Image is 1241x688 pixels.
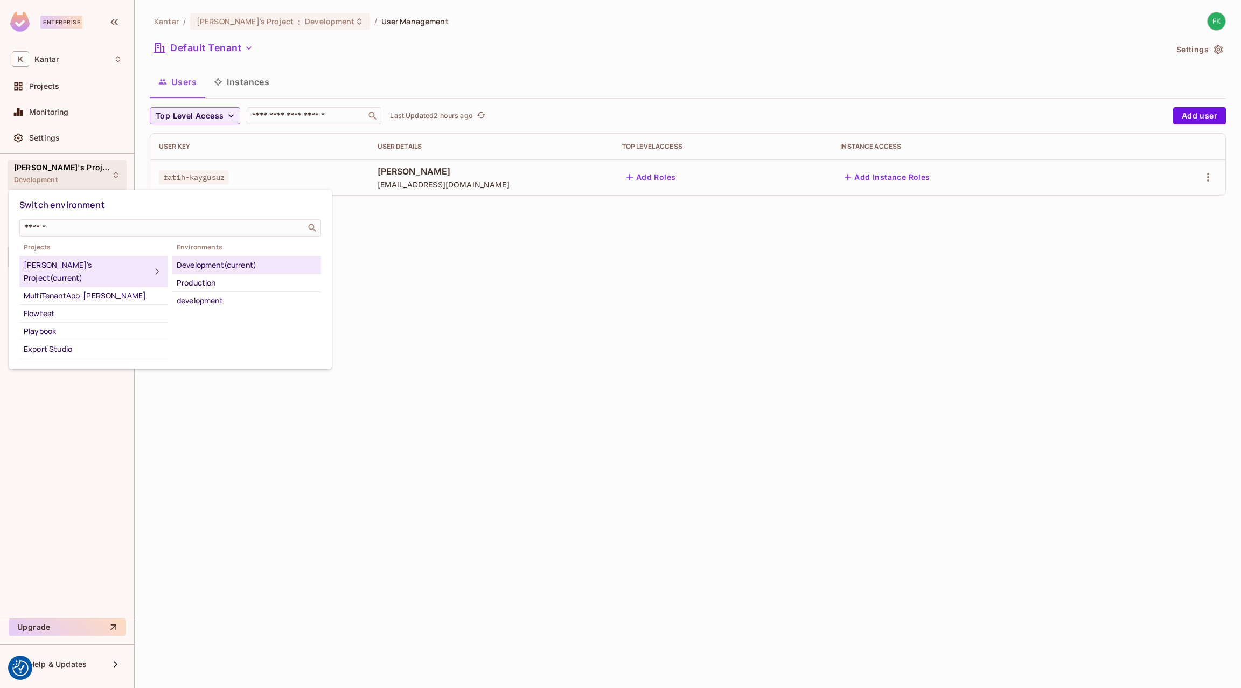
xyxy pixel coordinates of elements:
div: Playbook [24,325,164,338]
div: Development (current) [177,259,317,272]
div: [PERSON_NAME]'s Project (current) [24,259,151,284]
div: MultiTenantApp-[PERSON_NAME] [24,289,164,302]
span: Environments [172,243,321,252]
div: Production [177,276,317,289]
button: Consent Preferences [12,660,29,676]
div: development [177,294,317,307]
span: Switch environment [19,199,105,211]
img: Revisit consent button [12,660,29,676]
div: Export Studio [24,343,164,356]
div: Demo Project [24,360,164,373]
div: Flowtest [24,307,164,320]
span: Projects [19,243,168,252]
